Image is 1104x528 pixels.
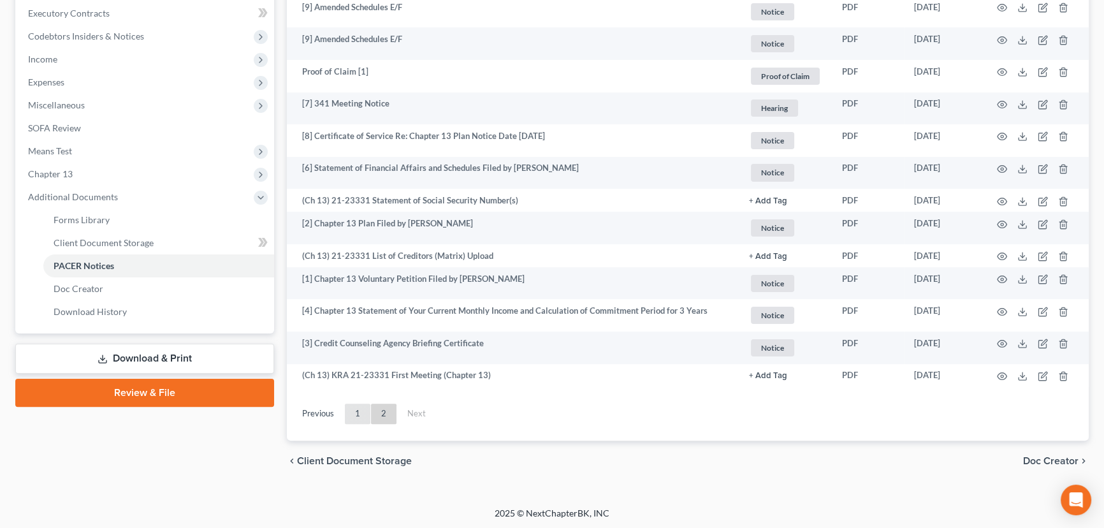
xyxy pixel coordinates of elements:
[287,456,297,466] i: chevron_left
[749,372,787,380] button: + Add Tag
[749,253,787,261] button: + Add Tag
[287,92,739,125] td: [7] 341 Meeting Notice
[54,306,127,317] span: Download History
[832,267,904,300] td: PDF
[751,132,794,149] span: Notice
[749,130,822,151] a: Notice
[287,212,739,244] td: [2] Chapter 13 Plan Filed by [PERSON_NAME]
[43,209,274,231] a: Forms Library
[749,1,822,22] a: Notice
[751,35,794,52] span: Notice
[751,275,794,292] span: Notice
[345,404,370,424] a: 1
[904,157,982,189] td: [DATE]
[54,214,110,225] span: Forms Library
[749,305,822,326] a: Notice
[904,332,982,364] td: [DATE]
[287,244,739,267] td: (Ch 13) 21-23331 List of Creditors (Matrix) Upload
[832,244,904,267] td: PDF
[749,250,822,262] a: + Add Tag
[832,212,904,244] td: PDF
[751,339,794,356] span: Notice
[28,122,81,133] span: SOFA Review
[904,92,982,125] td: [DATE]
[287,124,739,157] td: [8] Certificate of Service Re: Chapter 13 Plan Notice Date [DATE]
[904,124,982,157] td: [DATE]
[287,456,412,466] button: chevron_left Client Document Storage
[751,219,794,237] span: Notice
[904,299,982,332] td: [DATE]
[287,27,739,60] td: [9] Amended Schedules E/F
[1023,456,1089,466] button: Doc Creator chevron_right
[832,60,904,92] td: PDF
[749,66,822,87] a: Proof of Claim
[28,99,85,110] span: Miscellaneous
[43,231,274,254] a: Client Document Storage
[287,60,739,92] td: Proof of Claim [1]
[749,217,822,238] a: Notice
[18,2,274,25] a: Executory Contracts
[28,77,64,87] span: Expenses
[832,92,904,125] td: PDF
[904,189,982,212] td: [DATE]
[751,99,798,117] span: Hearing
[15,379,274,407] a: Review & File
[43,300,274,323] a: Download History
[904,244,982,267] td: [DATE]
[28,31,144,41] span: Codebtors Insiders & Notices
[749,98,822,119] a: Hearing
[751,68,820,85] span: Proof of Claim
[54,237,154,248] span: Client Document Storage
[904,364,982,387] td: [DATE]
[749,273,822,294] a: Notice
[751,307,794,324] span: Notice
[297,456,412,466] span: Client Document Storage
[43,254,274,277] a: PACER Notices
[749,197,787,205] button: + Add Tag
[832,332,904,364] td: PDF
[28,8,110,18] span: Executory Contracts
[287,189,739,212] td: (Ch 13) 21-23331 Statement of Social Security Number(s)
[287,364,739,387] td: (Ch 13) KRA 21-23331 First Meeting (Chapter 13)
[28,191,118,202] span: Additional Documents
[43,277,274,300] a: Doc Creator
[832,27,904,60] td: PDF
[832,299,904,332] td: PDF
[287,157,739,189] td: [6] Statement of Financial Affairs and Schedules Filed by [PERSON_NAME]
[28,145,72,156] span: Means Test
[15,344,274,374] a: Download & Print
[832,157,904,189] td: PDF
[54,260,114,271] span: PACER Notices
[371,404,396,424] a: 2
[749,162,822,183] a: Notice
[904,27,982,60] td: [DATE]
[749,337,822,358] a: Notice
[287,267,739,300] td: [1] Chapter 13 Voluntary Petition Filed by [PERSON_NAME]
[18,117,274,140] a: SOFA Review
[54,283,103,294] span: Doc Creator
[904,267,982,300] td: [DATE]
[832,364,904,387] td: PDF
[751,164,794,181] span: Notice
[287,332,739,364] td: [3] Credit Counseling Agency Briefing Certificate
[28,168,73,179] span: Chapter 13
[1061,485,1091,515] div: Open Intercom Messenger
[904,60,982,92] td: [DATE]
[751,3,794,20] span: Notice
[832,189,904,212] td: PDF
[832,124,904,157] td: PDF
[287,299,739,332] td: [4] Chapter 13 Statement of Your Current Monthly Income and Calculation of Commitment Period for ...
[1079,456,1089,466] i: chevron_right
[28,54,57,64] span: Income
[749,194,822,207] a: + Add Tag
[904,212,982,244] td: [DATE]
[292,404,344,424] a: Previous
[1023,456,1079,466] span: Doc Creator
[749,33,822,54] a: Notice
[749,369,822,381] a: + Add Tag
